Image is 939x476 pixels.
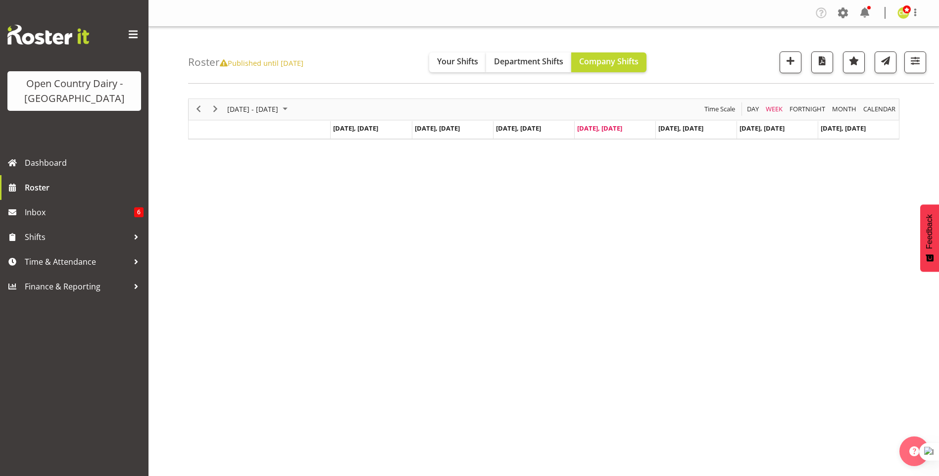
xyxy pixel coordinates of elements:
span: [DATE], [DATE] [740,124,785,133]
button: October 2025 [226,103,292,115]
button: Month [862,103,897,115]
span: Dashboard [25,155,144,170]
div: previous period [190,99,207,120]
button: Send a list of all shifts for the selected filtered period to all rostered employees. [875,51,896,73]
span: Published until [DATE] [220,58,303,68]
button: Department Shifts [486,52,571,72]
div: October 06 - 12, 2025 [224,99,294,120]
span: Week [765,103,784,115]
span: Department Shifts [494,56,563,67]
span: [DATE] - [DATE] [226,103,279,115]
button: Company Shifts [571,52,646,72]
span: Your Shifts [437,56,478,67]
button: Timeline Day [745,103,761,115]
img: help-xxl-2.png [909,446,919,456]
button: Add a new shift [780,51,801,73]
span: Time Scale [703,103,736,115]
img: corey-millan10439.jpg [897,7,909,19]
span: calendar [862,103,896,115]
span: Month [831,103,857,115]
span: [DATE], [DATE] [496,124,541,133]
button: Feedback - Show survey [920,204,939,272]
button: Timeline Month [831,103,858,115]
span: Roster [25,180,144,195]
img: Rosterit website logo [7,25,89,45]
button: Previous [192,103,205,115]
span: Finance & Reporting [25,279,129,294]
button: Next [209,103,222,115]
span: Feedback [925,214,934,249]
div: Open Country Dairy - [GEOGRAPHIC_DATA] [17,76,131,106]
span: Time & Attendance [25,254,129,269]
span: Inbox [25,205,134,220]
div: Timeline Week of October 9, 2025 [188,98,899,140]
button: Your Shifts [429,52,486,72]
span: [DATE], [DATE] [821,124,866,133]
span: [DATE], [DATE] [577,124,622,133]
h4: Roster [188,56,303,68]
span: [DATE], [DATE] [415,124,460,133]
button: Filter Shifts [904,51,926,73]
span: Shifts [25,230,129,244]
span: [DATE], [DATE] [658,124,703,133]
span: Fortnight [789,103,826,115]
button: Download a PDF of the roster according to the set date range. [811,51,833,73]
span: Day [746,103,760,115]
button: Highlight an important date within the roster. [843,51,865,73]
div: next period [207,99,224,120]
span: 6 [134,207,144,217]
span: [DATE], [DATE] [333,124,378,133]
button: Time Scale [703,103,737,115]
button: Timeline Week [764,103,785,115]
button: Fortnight [788,103,827,115]
span: Company Shifts [579,56,639,67]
